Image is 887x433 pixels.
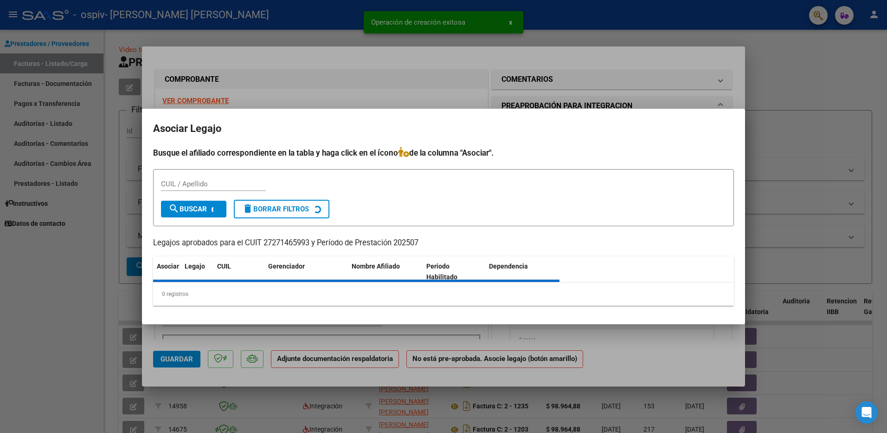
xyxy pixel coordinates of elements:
span: Asociar [157,262,179,270]
p: Legajos aprobados para el CUIT 27271465993 y Período de Prestación 202507 [153,237,734,249]
mat-icon: delete [242,203,253,214]
datatable-header-cell: Dependencia [485,256,560,287]
datatable-header-cell: Legajo [181,256,213,287]
span: Gerenciador [268,262,305,270]
div: 0 registros [153,282,734,306]
mat-icon: search [168,203,180,214]
datatable-header-cell: Nombre Afiliado [348,256,423,287]
span: Legajo [185,262,205,270]
span: Borrar Filtros [242,205,309,213]
div: Open Intercom Messenger [855,401,878,424]
span: Nombre Afiliado [352,262,400,270]
h4: Busque el afiliado correspondiente en la tabla y haga click en el ícono de la columna "Asociar". [153,147,734,159]
button: Buscar [161,201,226,217]
span: Buscar [168,205,207,213]
span: Periodo Habilitado [426,262,457,281]
button: Borrar Filtros [234,200,329,218]
datatable-header-cell: CUIL [213,256,264,287]
datatable-header-cell: Periodo Habilitado [423,256,485,287]
span: Dependencia [489,262,528,270]
datatable-header-cell: Gerenciador [264,256,348,287]
h2: Asociar Legajo [153,120,734,138]
datatable-header-cell: Asociar [153,256,181,287]
span: CUIL [217,262,231,270]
